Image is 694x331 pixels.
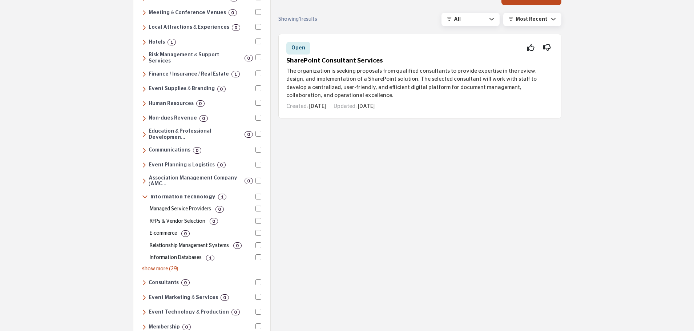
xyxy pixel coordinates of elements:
[255,242,261,248] input: Select Relationship Management Systems
[199,101,202,106] b: 0
[149,295,218,301] h6: Strategic marketing, sponsorship sales, and tradeshow management services to maximize event visib...
[255,230,261,236] input: Select E-commerce
[218,207,221,212] b: 0
[255,9,261,15] input: Select Meeting & Conference Venues
[149,324,180,330] h6: Services and strategies for member engagement, retention, communication, and research to enhance ...
[255,39,261,44] input: Select Hotels
[358,104,375,109] span: [DATE]
[184,280,187,285] b: 0
[150,230,177,237] p: Online store and retail solutions.
[149,115,197,121] h6: Programs like affinity partnerships, sponsorships, and other revenue-generating opportunities tha...
[149,309,229,315] h6: Technology and production services, including audiovisual solutions, registration software, mobil...
[299,17,302,22] span: 1
[231,309,240,315] div: 0 Results For Event Technology & Production
[149,71,229,77] h6: Financial management, accounting, insurance, banking, payroll, and real estate services to help o...
[220,162,223,167] b: 0
[229,9,237,16] div: 0 Results For Meeting & Conference Venues
[255,194,261,199] input: Select Information Technology
[236,243,239,248] b: 0
[255,55,261,60] input: Select Risk Management & Support Services
[181,230,190,237] div: 0 Results For E-commerce
[255,309,261,315] input: Select Event Technology & Production
[255,323,261,329] input: Select Membership
[255,147,261,153] input: Select Communications
[217,162,226,168] div: 0 Results For Event Planning & Logistics
[185,324,188,330] b: 0
[245,178,253,184] div: 0 Results For Association Management Company (AMC)
[245,55,253,61] div: 0 Results For Risk Management & Support Services
[202,116,205,121] b: 0
[150,205,211,213] p: Managed IT service and support.
[454,17,461,22] span: All
[245,131,253,138] div: 0 Results For Education & Professional Development
[255,131,261,137] input: Select Education & Professional Development
[247,178,250,183] b: 0
[209,255,211,261] b: 1
[149,175,242,187] h6: Professional management, strategic guidance, and operational support to help associations streaml...
[247,132,250,137] b: 0
[233,242,242,249] div: 0 Results For Relationship Management Systems
[196,148,198,153] b: 0
[215,206,224,213] div: 0 Results For Managed Service Providers
[184,231,187,236] b: 0
[149,52,242,64] h6: Services for cancellation insurance and transportation solutions.
[213,219,215,224] b: 0
[234,310,237,315] b: 0
[149,101,194,107] h6: Services and solutions for employee management, benefits, recruiting, compliance, and workforce d...
[217,86,226,92] div: 0 Results For Event Supplies & Branding
[193,147,201,154] div: 0 Results For Communications
[168,39,176,45] div: 1 Results For Hotels
[223,295,226,300] b: 0
[199,115,208,122] div: 0 Results For Non-dues Revenue
[142,265,261,273] p: show more (29)
[206,255,214,261] div: 1 Results For Information Databases
[149,10,226,16] h6: Facilities and spaces designed for business meetings, conferences, and events.
[255,70,261,76] input: Select Finance / Insurance / Real Estate
[232,24,240,31] div: 0 Results For Local Attractions & Experiences
[516,17,547,22] span: Most Recent
[221,194,223,199] b: 1
[255,294,261,300] input: Select Event Marketing & Services
[255,254,261,260] input: Select Information Databases
[286,104,308,109] span: Created:
[150,254,202,262] p: Information databases and research tools.
[170,40,173,45] b: 1
[210,218,218,225] div: 0 Results For RFPs & Vendor Selection
[255,115,261,121] input: Select Non-dues Revenue
[255,24,261,30] input: Select Local Attractions & Experiences
[150,218,205,225] p: Vendor selection and RFP management.
[291,45,305,51] span: Open
[149,86,215,92] h6: Customized event materials such as badges, branded merchandise, lanyards, and photography service...
[231,10,234,15] b: 0
[255,206,261,211] input: Select Managed Service Providers
[149,24,229,31] h6: Entertainment, cultural, and recreational destinations that enhance visitor experiences, includin...
[235,25,237,30] b: 0
[218,194,226,200] div: 1 Results For Information Technology
[309,104,326,109] span: [DATE]
[220,86,223,92] b: 0
[149,128,242,141] h6: Training, certification, career development, and learning solutions to enhance skills, engagement...
[247,56,250,61] b: 0
[150,194,215,200] h6: Technology solutions, including software, cybersecurity, cloud computing, data management, and di...
[149,147,190,153] h6: Services for messaging, public relations, video production, webinars, and content management to e...
[231,71,240,77] div: 1 Results For Finance / Insurance / Real Estate
[234,72,237,77] b: 1
[221,294,229,301] div: 0 Results For Event Marketing & Services
[278,16,363,23] div: Showing results
[149,39,165,45] h6: Accommodations ranging from budget to luxury, offering lodging, amenities, and services tailored ...
[182,324,191,330] div: 0 Results For Membership
[150,242,229,250] p: Customer and relationship management systems.
[286,67,553,100] p: The organization is seeking proposals from qualified consultants to provide expertise in the revi...
[255,85,261,91] input: Select Event Supplies & Branding
[286,57,553,65] h5: SharePoint Consultant Services
[334,104,357,109] span: Updated:
[255,279,261,285] input: Select Consultants
[149,280,179,286] h6: Expert guidance across various areas, including technology, marketing, leadership, finance, educa...
[196,100,205,107] div: 0 Results For Human Resources
[255,218,261,224] input: Select RFPs & Vendor Selection
[149,162,215,168] h6: Event planning, venue selection, and on-site management for meetings, conferences, and tradeshows.
[255,178,261,183] input: Select Association Management Company (AMC)
[181,279,190,286] div: 0 Results For Consultants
